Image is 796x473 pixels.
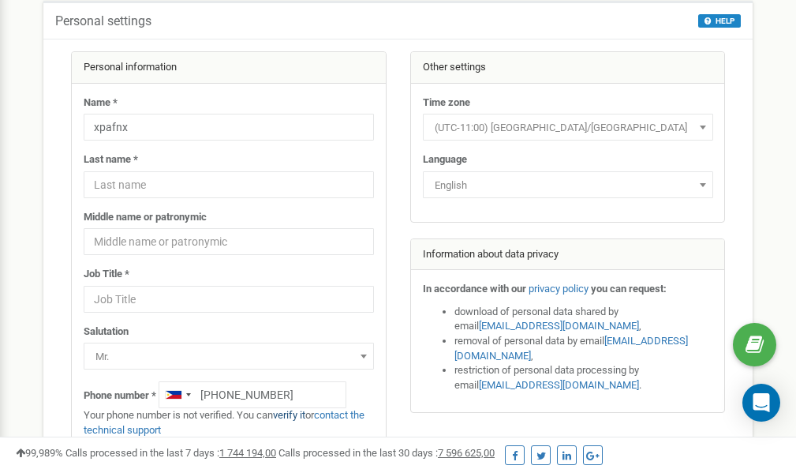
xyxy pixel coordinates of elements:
[16,447,63,459] span: 99,989%
[742,384,780,422] div: Open Intercom Messenger
[84,171,374,198] input: Last name
[55,14,151,28] h5: Personal settings
[159,381,346,408] input: +1-800-555-55-55
[423,171,713,198] span: English
[479,320,639,332] a: [EMAIL_ADDRESS][DOMAIN_NAME]
[423,152,467,167] label: Language
[423,114,713,141] span: (UTC-11:00) Pacific/Midway
[454,363,713,392] li: restriction of personal data processing by email .
[84,152,138,167] label: Last name *
[84,286,374,313] input: Job Title
[65,447,276,459] span: Calls processed in the last 7 days :
[84,96,118,111] label: Name *
[529,283,589,295] a: privacy policy
[84,114,374,141] input: Name
[479,379,639,391] a: [EMAIL_ADDRESS][DOMAIN_NAME]
[438,447,495,459] u: 7 596 625,00
[454,334,713,363] li: removal of personal data by email ,
[84,408,374,437] p: Your phone number is not verified. You can or
[273,409,305,421] a: verify it
[428,175,708,197] span: English
[84,267,129,282] label: Job Title *
[84,228,374,255] input: Middle name or patronymic
[72,52,386,84] div: Personal information
[278,447,495,459] span: Calls processed in the last 30 days :
[84,210,207,225] label: Middle name or patronymic
[411,239,725,271] div: Information about data privacy
[159,382,196,407] div: Telephone country code
[219,447,276,459] u: 1 744 194,00
[84,325,129,340] label: Salutation
[423,96,470,111] label: Time zone
[423,283,526,295] strong: In accordance with our
[84,409,364,436] a: contact the technical support
[411,52,725,84] div: Other settings
[89,346,368,368] span: Mr.
[591,283,667,295] strong: you can request:
[454,335,688,362] a: [EMAIL_ADDRESS][DOMAIN_NAME]
[84,389,156,404] label: Phone number *
[454,305,713,334] li: download of personal data shared by email ,
[84,343,374,370] span: Mr.
[428,117,708,139] span: (UTC-11:00) Pacific/Midway
[698,14,741,28] button: HELP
